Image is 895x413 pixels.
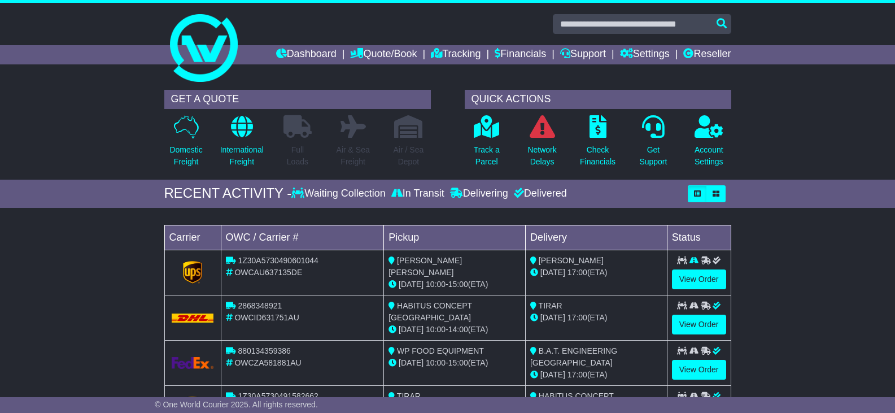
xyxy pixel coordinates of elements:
[530,312,662,324] div: (ETA)
[172,314,214,323] img: DHL.png
[397,392,421,401] span: TIRAR
[695,144,723,168] p: Account Settings
[234,313,299,322] span: OWCID631751AU
[399,280,424,289] span: [DATE]
[169,115,203,174] a: DomesticFreight
[169,144,202,168] p: Domestic Freight
[155,400,318,409] span: © One World Courier 2025. All rights reserved.
[183,261,202,284] img: GetCarrierServiceLogo
[683,45,731,64] a: Reseller
[384,225,526,250] td: Pickup
[448,325,468,334] span: 14:00
[540,313,565,322] span: [DATE]
[388,301,472,322] span: HABITUS CONCEPT [GEOGRAPHIC_DATA]
[639,115,667,174] a: GetSupport
[473,115,500,174] a: Track aParcel
[540,370,565,379] span: [DATE]
[447,188,511,200] div: Delivering
[426,325,446,334] span: 10:00
[694,115,724,174] a: AccountSettings
[221,225,384,250] td: OWC / Carrier #
[388,188,447,200] div: In Transit
[525,225,667,250] td: Delivery
[527,144,556,168] p: Network Delays
[394,144,424,168] p: Air / Sea Depot
[527,115,557,174] a: NetworkDelays
[234,358,301,367] span: OWCZA581881AU
[388,357,521,369] div: - (ETA)
[220,115,264,174] a: InternationalFreight
[448,280,468,289] span: 15:00
[164,225,221,250] td: Carrier
[672,269,726,289] a: View Order
[579,115,616,174] a: CheckFinancials
[474,144,500,168] p: Track a Parcel
[620,45,670,64] a: Settings
[540,268,565,277] span: [DATE]
[238,256,318,265] span: 1Z30A5730490601044
[567,313,587,322] span: 17:00
[465,90,731,109] div: QUICK ACTIONS
[238,392,318,401] span: 1Z30A5730491582662
[220,144,264,168] p: International Freight
[350,45,417,64] a: Quote/Book
[388,256,462,277] span: [PERSON_NAME] [PERSON_NAME]
[672,315,726,334] a: View Order
[238,346,290,355] span: 880134359386
[276,45,337,64] a: Dashboard
[399,358,424,367] span: [DATE]
[397,346,484,355] span: WP FOOD EQUIPMENT
[639,144,667,168] p: Get Support
[388,324,521,336] div: - (ETA)
[426,358,446,367] span: 10:00
[164,90,431,109] div: GET A QUOTE
[667,225,731,250] td: Status
[567,268,587,277] span: 17:00
[426,280,446,289] span: 10:00
[388,279,521,290] div: - (ETA)
[495,45,546,64] a: Financials
[530,369,662,381] div: (ETA)
[560,45,606,64] a: Support
[172,357,214,369] img: GetCarrierServiceLogo
[291,188,388,200] div: Waiting Collection
[238,301,282,310] span: 2868348921
[567,370,587,379] span: 17:00
[539,301,562,310] span: TIRAR
[234,268,302,277] span: OWCAU637135DE
[530,346,617,367] span: B.A.T. ENGINEERING [GEOGRAPHIC_DATA]
[539,256,604,265] span: [PERSON_NAME]
[399,325,424,334] span: [DATE]
[164,185,292,202] div: RECENT ACTIVITY -
[672,360,726,380] a: View Order
[530,267,662,279] div: (ETA)
[580,144,615,168] p: Check Financials
[431,45,481,64] a: Tracking
[530,392,614,412] span: HABITUS CONCEPT [GEOGRAPHIC_DATA]
[511,188,567,200] div: Delivered
[283,144,312,168] p: Full Loads
[337,144,370,168] p: Air & Sea Freight
[448,358,468,367] span: 15:00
